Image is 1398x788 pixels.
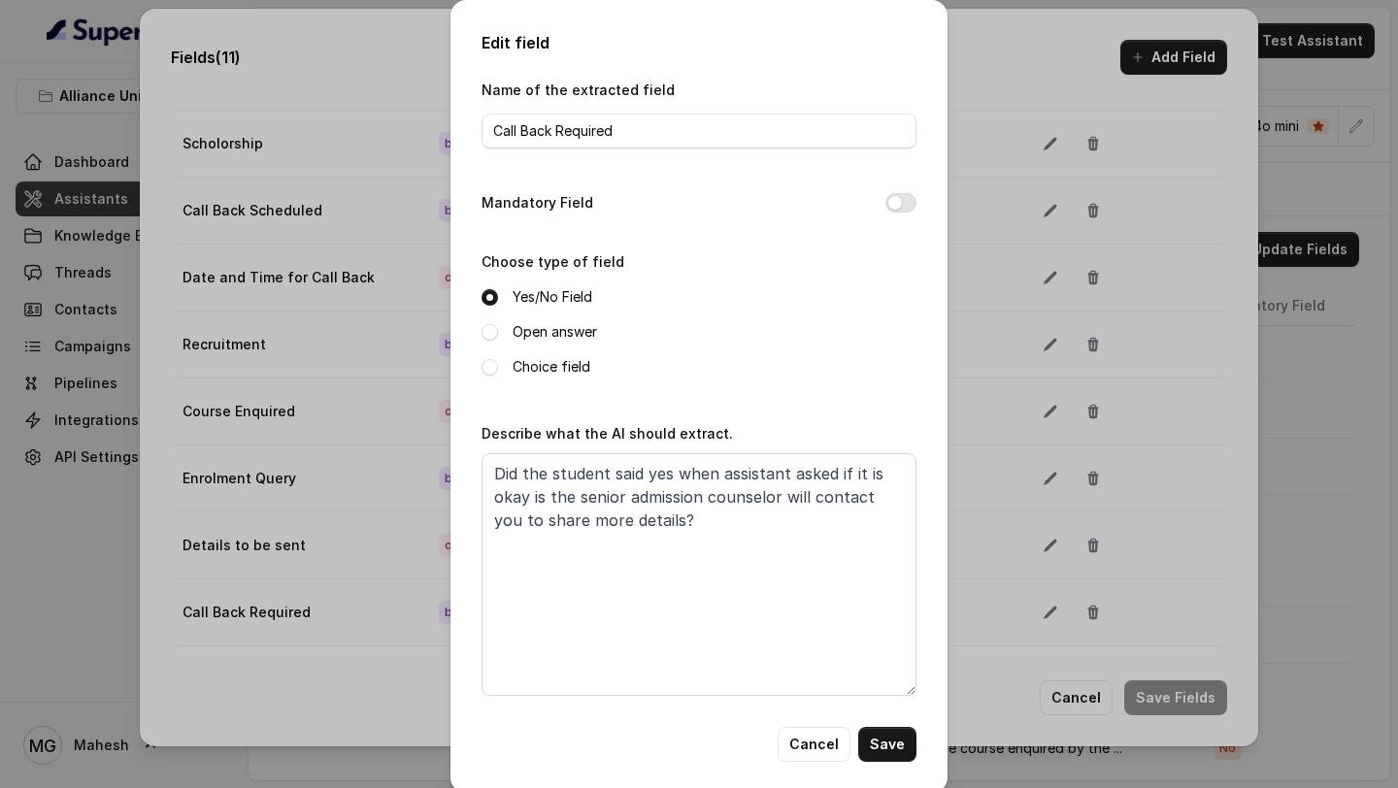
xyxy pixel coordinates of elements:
textarea: Did the student said yes when assistant asked if it is okay is the senior admission counselor wil... [482,453,916,696]
label: Yes/No Field [513,285,592,309]
label: Name of the extracted field [482,82,675,98]
label: Describe what the AI should extract. [482,425,733,442]
label: Mandatory Field [482,191,593,214]
button: Cancel [778,727,850,762]
label: Choose type of field [482,253,624,270]
label: Choice field [513,355,590,378]
label: Open answer [513,320,597,344]
button: Save [858,727,916,762]
h2: Edit field [482,31,916,54]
